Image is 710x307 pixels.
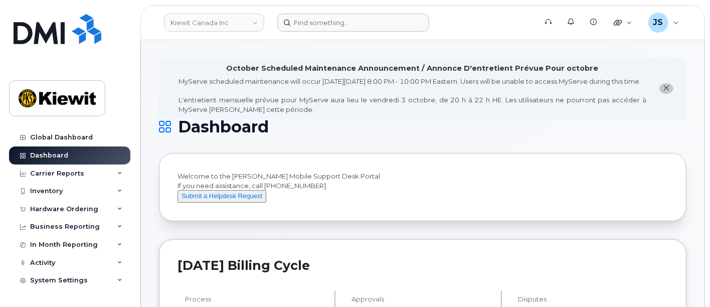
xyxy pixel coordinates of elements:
h4: Process [185,295,326,303]
div: October Scheduled Maintenance Announcement / Annonce D'entretient Prévue Pour octobre [227,63,599,74]
iframe: Messenger Launcher [666,263,702,299]
h4: Disputes [518,295,668,303]
span: Dashboard [178,119,269,134]
a: Submit a Helpdesk Request [177,192,266,200]
button: Submit a Helpdesk Request [177,190,266,203]
div: Welcome to the [PERSON_NAME] Mobile Support Desk Portal If you need assistance, call [PHONE_NUMBER]. [177,172,668,203]
h4: Approvals [351,295,492,303]
div: MyServe scheduled maintenance will occur [DATE][DATE] 8:00 PM - 10:00 PM Eastern. Users will be u... [179,77,646,114]
button: close notification [659,83,673,94]
h2: [DATE] Billing Cycle [177,258,668,273]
